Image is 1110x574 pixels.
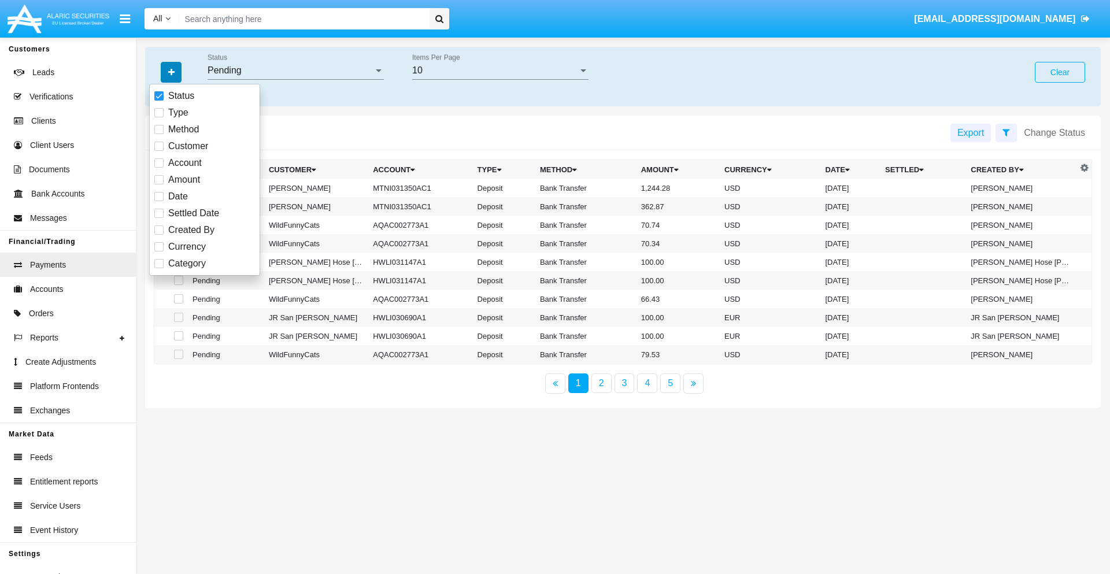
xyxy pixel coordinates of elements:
[30,524,78,536] span: Event History
[568,373,589,393] a: 1
[535,160,637,179] th: Method
[966,290,1077,308] td: [PERSON_NAME]
[473,327,535,345] td: Deposit
[32,66,54,79] span: Leads
[535,271,637,290] td: Bank Transfer
[637,271,720,290] td: 100.00
[909,3,1096,35] a: [EMAIL_ADDRESS][DOMAIN_NAME]
[188,345,264,364] td: Pending
[720,160,820,179] th: Currency
[168,123,199,136] span: Method
[820,216,880,234] td: [DATE]
[30,451,53,464] span: Feeds
[368,290,472,308] td: AQAC002773A1
[145,13,179,25] a: All
[264,253,368,271] td: [PERSON_NAME] Hose [PERSON_NAME] Papatya
[168,173,200,187] span: Amount
[168,156,202,170] span: Account
[368,179,472,197] td: MTNI031350AC1
[145,373,1101,394] nav: paginator
[368,253,472,271] td: HWLI031147A1
[637,197,720,216] td: 362.87
[264,216,368,234] td: WildFunnyCats
[264,271,368,290] td: [PERSON_NAME] Hose [PERSON_NAME] Papatya
[188,308,264,327] td: Pending
[637,179,720,197] td: 1,244.28
[208,65,242,75] span: Pending
[368,271,472,290] td: HWLI031147A1
[264,234,368,253] td: WildFunnyCats
[168,139,208,153] span: Customer
[637,345,720,364] td: 79.53
[368,308,472,327] td: HWLI030690A1
[820,290,880,308] td: [DATE]
[914,14,1075,24] span: [EMAIL_ADDRESS][DOMAIN_NAME]
[535,216,637,234] td: Bank Transfer
[30,405,70,417] span: Exchanges
[637,373,657,393] a: 4
[637,160,720,179] th: Amount
[473,179,535,197] td: Deposit
[720,345,820,364] td: USD
[820,253,880,271] td: [DATE]
[720,327,820,345] td: EUR
[966,160,1077,179] th: Created By
[966,253,1077,271] td: [PERSON_NAME] Hose [PERSON_NAME] Papatya
[264,345,368,364] td: WildFunnyCats
[412,65,423,75] span: 10
[368,216,472,234] td: AQAC002773A1
[720,197,820,216] td: USD
[29,91,73,103] span: Verifications
[820,197,880,216] td: [DATE]
[950,124,991,142] button: Export
[264,290,368,308] td: WildFunnyCats
[637,327,720,345] td: 100.00
[720,234,820,253] td: USD
[966,345,1077,364] td: [PERSON_NAME]
[473,216,535,234] td: Deposit
[720,253,820,271] td: USD
[368,234,472,253] td: AQAC002773A1
[966,234,1077,253] td: [PERSON_NAME]
[473,271,535,290] td: Deposit
[30,212,67,224] span: Messages
[966,308,1077,327] td: JR San [PERSON_NAME]
[535,253,637,271] td: Bank Transfer
[264,308,368,327] td: JR San [PERSON_NAME]
[168,240,206,254] span: Currency
[30,380,99,392] span: Platform Frontends
[25,356,96,368] span: Create Adjustments
[473,160,535,179] th: Type
[168,89,194,103] span: Status
[29,308,54,320] span: Orders
[720,179,820,197] td: USD
[966,179,1077,197] td: [PERSON_NAME]
[720,216,820,234] td: USD
[264,179,368,197] td: [PERSON_NAME]
[153,14,162,23] span: All
[637,234,720,253] td: 70.34
[637,216,720,234] td: 70.74
[368,327,472,345] td: HWLI030690A1
[368,345,472,364] td: AQAC002773A1
[30,259,66,271] span: Payments
[6,2,111,36] img: Logo image
[966,197,1077,216] td: [PERSON_NAME]
[820,345,880,364] td: [DATE]
[535,327,637,345] td: Bank Transfer
[535,345,637,364] td: Bank Transfer
[473,234,535,253] td: Deposit
[31,115,56,127] span: Clients
[957,128,984,138] span: Export
[820,271,880,290] td: [DATE]
[535,234,637,253] td: Bank Transfer
[188,271,264,290] td: Pending
[637,290,720,308] td: 66.43
[820,308,880,327] td: [DATE]
[966,327,1077,345] td: JR San [PERSON_NAME]
[966,271,1077,290] td: [PERSON_NAME] Hose [PERSON_NAME] Papatya
[473,308,535,327] td: Deposit
[615,373,635,393] a: 3
[1017,124,1092,142] button: Change Status
[720,271,820,290] td: USD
